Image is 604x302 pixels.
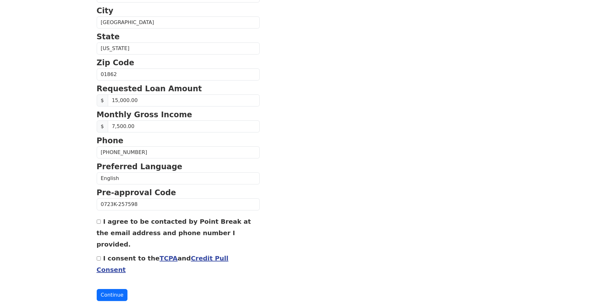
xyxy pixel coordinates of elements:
strong: City [97,6,114,15]
a: TCPA [159,254,178,262]
label: I consent to the and [97,254,229,273]
strong: Zip Code [97,58,134,67]
strong: State [97,32,120,41]
strong: Requested Loan Amount [97,84,202,93]
label: I agree to be contacted by Point Break at the email address and phone number I provided. [97,218,251,248]
span: $ [97,120,108,132]
p: Monthly Gross Income [97,109,260,120]
strong: Phone [97,136,124,145]
input: Phone [97,146,260,158]
strong: Pre-approval Code [97,188,176,197]
input: Monthly Gross Income [108,120,260,132]
input: Zip Code [97,68,260,80]
input: Requested Loan Amount [108,94,260,106]
span: $ [97,94,108,106]
button: Continue [97,289,128,301]
strong: Preferred Language [97,162,182,171]
input: Pre-approval Code [97,198,260,210]
input: City [97,16,260,29]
